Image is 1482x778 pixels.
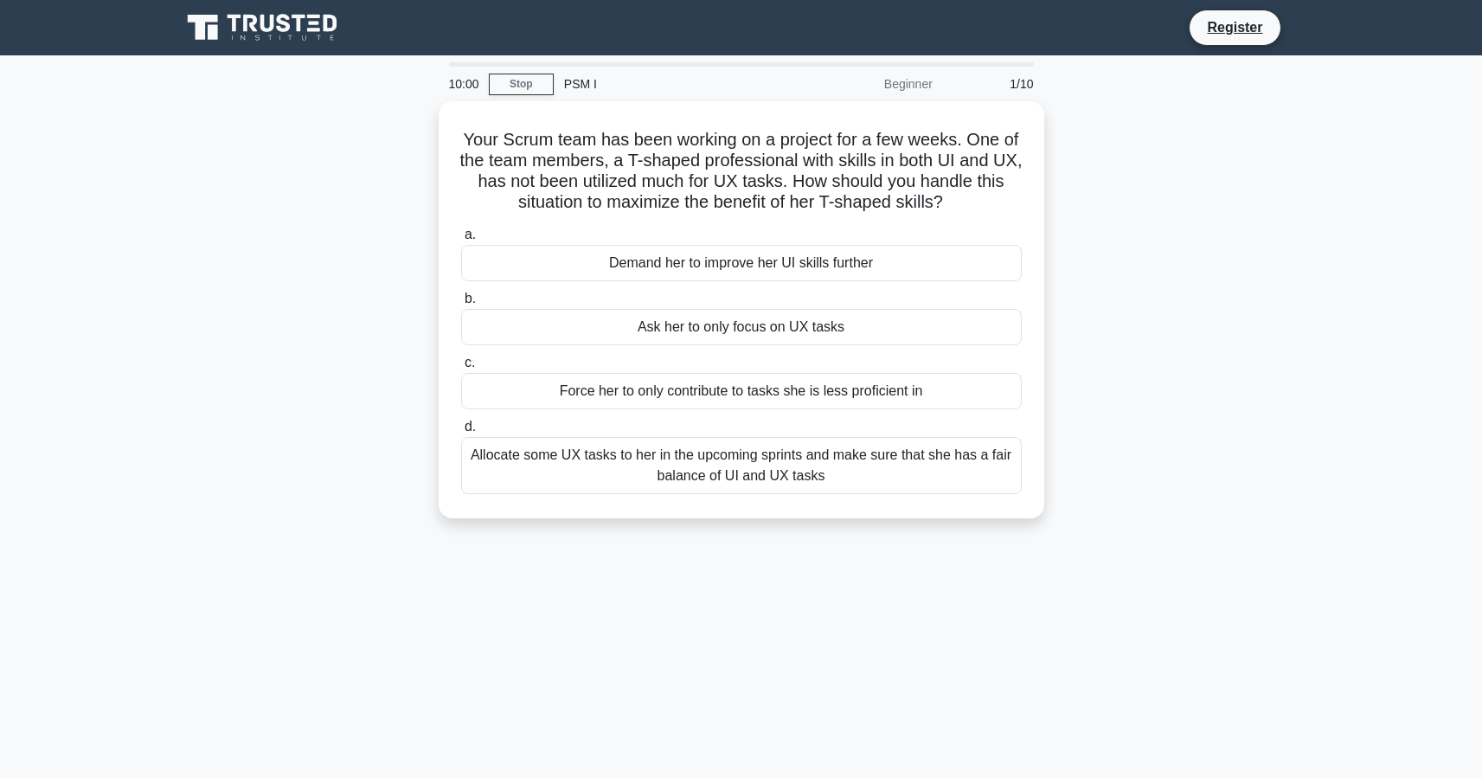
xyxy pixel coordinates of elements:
span: d. [465,419,476,434]
a: Stop [489,74,554,95]
span: b. [465,291,476,305]
a: Register [1197,16,1273,38]
span: a. [465,227,476,241]
h5: Your Scrum team has been working on a project for a few weeks. One of the team members, a T-shape... [459,129,1023,214]
div: 10:00 [439,67,489,101]
div: PSM I [554,67,792,101]
div: Allocate some UX tasks to her in the upcoming sprints and make sure that she has a fair balance o... [461,437,1022,494]
div: Demand her to improve her UI skills further [461,245,1022,281]
div: Ask her to only focus on UX tasks [461,309,1022,345]
div: Beginner [792,67,943,101]
span: c. [465,355,475,370]
div: Force her to only contribute to tasks she is less proficient in [461,373,1022,409]
div: 1/10 [943,67,1044,101]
